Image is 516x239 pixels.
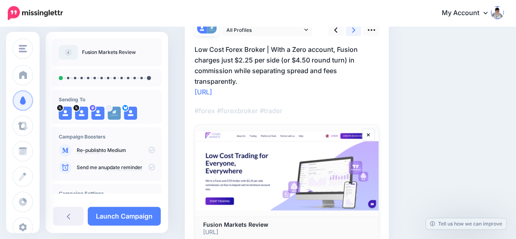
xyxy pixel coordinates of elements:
a: update reminder [104,164,142,171]
img: article-default-image-icon.png [59,45,78,60]
b: Fusion Markets Review [203,221,268,228]
img: user_default_image.png [75,107,88,120]
span: All Profiles [226,26,302,34]
a: My Account [434,3,504,23]
a: All Profiles [222,24,312,36]
img: ACg8ocLKJZsMcMrDiVh7LZywgYhX3BQJpHE6GmaJTRmXDEuDBUPidlJSs96-c-89042.png [207,24,217,34]
img: user_default_image.png [59,107,72,120]
a: [URL] [195,88,212,96]
h4: Sending To [59,96,155,103]
p: Low Cost Forex Broker | With a Zero account, Fusion charges just $2.25 per side (or $4.50 round t... [195,44,379,97]
img: Missinglettr [8,6,63,20]
h4: Campaign Boosters [59,134,155,140]
p: #forex #forexbroker #trader [195,105,379,116]
img: user_default_image.png [91,107,104,120]
img: Fusion Markets Review [195,125,379,217]
p: [URL] [203,228,370,236]
img: menu.png [19,45,27,52]
p: Fusion Markets Review [82,48,136,56]
h4: Campaign Settings [59,190,155,197]
a: Re-publish [77,147,102,154]
a: Tell us how we can improve [426,218,506,229]
img: ACg8ocLKJZsMcMrDiVh7LZywgYhX3BQJpHE6GmaJTRmXDEuDBUPidlJSs96-c-89042.png [108,107,121,120]
img: user_default_image.png [197,24,207,34]
img: user_default_image.png [124,107,137,120]
p: to Medium [77,147,155,154]
p: Send me an [77,164,155,171]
